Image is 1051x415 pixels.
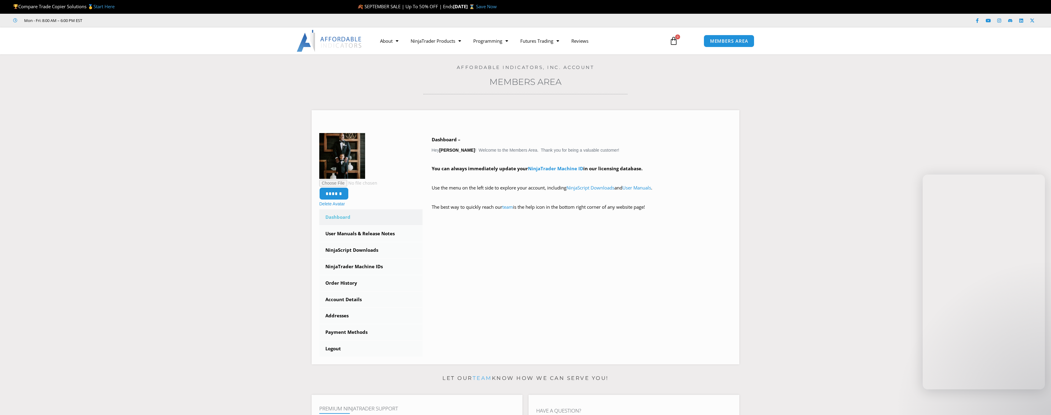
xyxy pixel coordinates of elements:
a: Start Here [93,3,115,9]
span: Compare Trade Copier Solutions 🥇 [13,3,115,9]
a: Futures Trading [514,34,565,48]
a: NinjaTrader Products [405,34,467,48]
img: LogoAI | Affordable Indicators – NinjaTrader [297,30,362,52]
div: Hey ! Welcome to the Members Area. Thank you for being a valuable customer! [432,135,732,220]
a: User Manuals & Release Notes [319,226,423,242]
iframe: Intercom live chat [1030,394,1045,409]
nav: Menu [374,34,662,48]
a: About [374,34,405,48]
a: NinjaScript Downloads [319,242,423,258]
a: Dashboard [319,209,423,225]
span: 0 [675,34,680,39]
a: User Manuals [622,185,651,191]
a: NinjaScript Downloads [566,185,614,191]
iframe: Customer reviews powered by Trustpilot [91,17,182,23]
a: Logout [319,341,423,357]
a: Programming [467,34,514,48]
a: Members Area [489,77,562,87]
strong: [DATE] ⌛ [453,3,476,9]
a: Save Now [476,3,497,9]
a: Addresses [319,308,423,324]
p: Use the menu on the left side to explore your account, including and . [432,184,732,201]
iframe: Intercom live chat [923,175,1045,389]
nav: Account pages [319,209,423,357]
a: Account Details [319,292,423,308]
span: Mon - Fri: 8:00 AM – 6:00 PM EST [23,17,82,24]
a: team [502,204,513,210]
a: team [473,375,492,381]
a: Affordable Indicators, Inc. Account [457,64,595,70]
a: Payment Methods [319,324,423,340]
a: Reviews [565,34,595,48]
a: NinjaTrader Machine IDs [319,259,423,275]
h4: Premium NinjaTrader Support [319,406,515,412]
b: Dashboard – [432,136,460,143]
a: 0 [660,32,687,50]
p: The best way to quickly reach our is the help icon in the bottom right corner of any website page! [432,203,732,220]
img: PAO_0176-150x150.jpg [319,133,365,179]
a: NinjaTrader Machine ID [528,165,583,171]
strong: You can always immediately update your in our licensing database. [432,165,643,171]
p: Let our know how we can serve you! [312,374,739,383]
a: Order History [319,275,423,291]
a: MEMBERS AREA [704,35,755,47]
h4: Have A Question? [536,408,732,414]
img: 🏆 [13,4,18,9]
span: MEMBERS AREA [710,39,748,43]
span: 🍂 SEPTEMBER SALE | Up To 50% OFF | Ends [357,3,453,9]
a: Delete Avatar [319,201,345,206]
strong: [PERSON_NAME] [439,148,475,153]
